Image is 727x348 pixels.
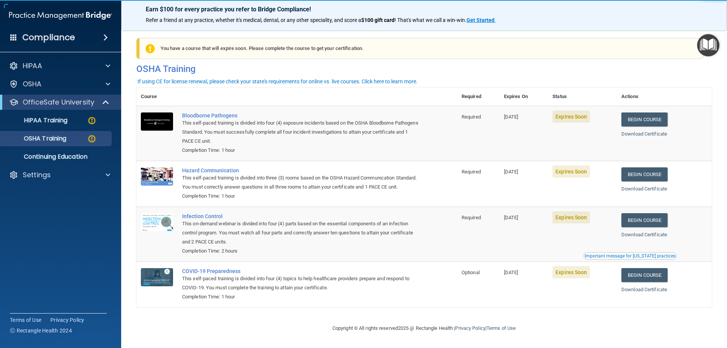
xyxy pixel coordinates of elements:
[462,169,481,175] span: Required
[466,17,496,23] a: Get Started
[9,61,110,70] a: HIPAA
[621,167,668,181] a: Begin Course
[552,211,590,223] span: Expires Soon
[9,80,110,89] a: OSHA
[22,32,75,43] h4: Compliance
[182,274,419,292] div: This self-paced training is divided into four (4) topics to help healthcare providers prepare and...
[146,17,361,23] span: Refer a friend at any practice, whether it's medical, dental, or any other speciality, and score a
[182,119,419,146] div: This self-paced training is divided into four (4) exposure incidents based on the OSHA Bloodborne...
[182,167,419,173] a: Hazard Communication
[286,316,562,340] div: Copyright © All rights reserved 2025 @ Rectangle Health | |
[146,6,702,13] p: Earn $100 for every practice you refer to Bridge Compliance!
[621,213,668,227] a: Begin Course
[361,17,395,23] strong: $100 gift card
[466,17,495,23] strong: Get Started
[50,316,84,324] a: Privacy Policy
[10,316,41,324] a: Terms of Use
[182,292,419,301] div: Completion Time: 1 hour
[455,325,485,331] a: Privacy Policy
[137,79,418,84] div: If using CE for license renewal, please check your state's requirements for online vs. live cours...
[10,327,72,334] span: Ⓒ Rectangle Health 2024
[621,268,668,282] a: Begin Course
[487,325,516,331] a: Terms of Use
[585,254,676,258] div: Important message for [US_STATE] practices
[9,170,110,179] a: Settings
[462,270,480,275] span: Optional
[182,173,419,192] div: This self-paced training is divided into three (3) rooms based on the OSHA Hazard Communication S...
[182,247,419,256] div: Completion Time: 2 hours
[504,169,518,175] span: [DATE]
[145,44,155,53] img: exclamation-circle-solid-warning.7ed2984d.png
[621,232,667,237] a: Download Certificate
[182,213,419,219] a: Infection Control
[23,98,94,107] p: OfficeSafe University
[462,215,481,220] span: Required
[395,17,466,23] span: ! That's what we call a win-win.
[23,80,42,89] p: OSHA
[5,153,108,161] p: Continuing Education
[504,114,518,120] span: [DATE]
[9,98,110,107] a: OfficeSafe University
[499,87,548,106] th: Expires On
[621,112,668,126] a: Begin Course
[182,268,419,274] a: COVID-19 Preparedness
[9,8,112,23] img: PMB logo
[457,87,499,106] th: Required
[5,117,67,124] p: HIPAA Training
[182,219,419,247] div: This on-demand webinar is divided into four (4) parts based on the essential components of an inf...
[548,87,617,106] th: Status
[621,186,667,192] a: Download Certificate
[87,116,97,125] img: warning-circle.0cc9ac19.png
[462,114,481,120] span: Required
[617,87,712,106] th: Actions
[621,287,667,292] a: Download Certificate
[139,38,704,59] div: You have a course that will expire soon. Please complete the course to get your certification.
[621,131,667,137] a: Download Certificate
[552,165,590,178] span: Expires Soon
[136,64,712,74] h4: OSHA Training
[182,146,419,155] div: Completion Time: 1 hour
[182,192,419,201] div: Completion Time: 1 hour
[182,112,419,119] a: Bloodborne Pathogens
[5,135,66,142] p: OSHA Training
[504,215,518,220] span: [DATE]
[23,170,51,179] p: Settings
[136,78,419,85] button: If using CE for license renewal, please check your state's requirements for online vs. live cours...
[552,111,590,123] span: Expires Soon
[697,34,719,56] button: Open Resource Center
[136,87,178,106] th: Course
[87,134,97,144] img: warning-circle.0cc9ac19.png
[504,270,518,275] span: [DATE]
[583,252,677,260] button: Read this if you are a dental practitioner in the state of CA
[552,266,590,278] span: Expires Soon
[23,61,42,70] p: HIPAA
